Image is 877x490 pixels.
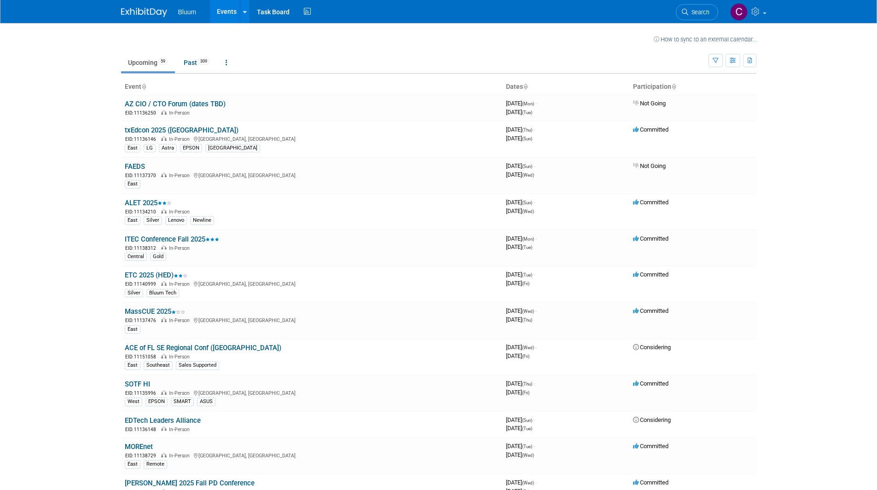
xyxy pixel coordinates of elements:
[125,171,499,179] div: [GEOGRAPHIC_DATA], [GEOGRAPHIC_DATA]
[534,199,535,206] span: -
[671,83,676,90] a: Sort by Participation Type
[633,479,668,486] span: Committed
[522,381,532,386] span: (Thu)
[534,443,535,450] span: -
[169,209,192,215] span: In-Person
[197,58,210,65] span: 309
[522,272,532,277] span: (Tue)
[633,126,668,133] span: Committed
[125,391,160,396] span: EID: 11135996
[121,54,175,71] a: Upcoming59
[125,361,140,369] div: East
[730,3,748,21] img: Chantell Martinez
[522,236,534,242] span: (Mon)
[161,453,167,457] img: In-Person Event
[169,427,192,432] span: In-Person
[506,199,535,206] span: [DATE]
[522,480,534,485] span: (Wed)
[534,162,535,169] span: -
[144,144,156,152] div: LG
[534,416,535,423] span: -
[165,216,187,225] div: Lenovo
[522,426,532,431] span: (Tue)
[144,361,173,369] div: Southeast
[125,271,187,279] a: ETC 2025 (HED)
[522,136,532,141] span: (Sun)
[506,162,535,169] span: [DATE]
[688,9,709,16] span: Search
[159,144,177,152] div: Astra
[145,398,168,406] div: EPSON
[158,58,168,65] span: 59
[522,209,534,214] span: (Wed)
[633,380,668,387] span: Committed
[522,317,532,323] span: (Thu)
[190,216,214,225] div: Newline
[161,317,167,322] img: In-Person Event
[506,416,535,423] span: [DATE]
[144,460,167,468] div: Remote
[125,180,140,188] div: East
[522,309,534,314] span: (Wed)
[178,8,197,16] span: Bluum
[161,427,167,431] img: In-Person Event
[506,479,537,486] span: [DATE]
[125,137,160,142] span: EID: 11136146
[522,418,532,423] span: (Sun)
[169,354,192,360] span: In-Person
[125,209,160,214] span: EID: 11134210
[146,289,179,297] div: Bluum Tech
[169,136,192,142] span: In-Person
[535,307,537,314] span: -
[506,443,535,450] span: [DATE]
[125,325,140,334] div: East
[169,281,192,287] span: In-Person
[125,398,142,406] div: West
[633,235,668,242] span: Committed
[121,8,167,17] img: ExhibitDay
[502,79,629,95] th: Dates
[176,361,219,369] div: Sales Supported
[125,427,160,432] span: EID: 11136148
[150,253,166,261] div: Gold
[506,271,535,278] span: [DATE]
[522,164,532,169] span: (Sun)
[506,280,529,287] span: [DATE]
[506,171,534,178] span: [DATE]
[633,307,668,314] span: Committed
[535,235,537,242] span: -
[522,245,532,250] span: (Tue)
[125,144,140,152] div: East
[125,479,255,487] a: [PERSON_NAME] 2025 Fall PD Conference
[506,109,532,115] span: [DATE]
[522,200,532,205] span: (Sun)
[171,398,194,406] div: SMART
[161,281,167,286] img: In-Person Event
[522,354,529,359] span: (Fri)
[633,199,668,206] span: Committed
[125,162,145,171] a: FAEDS
[522,281,529,286] span: (Fri)
[177,54,217,71] a: Past309
[169,317,192,323] span: In-Person
[506,135,532,142] span: [DATE]
[534,126,535,133] span: -
[161,390,167,395] img: In-Person Event
[125,199,171,207] a: ALET 2025
[125,443,153,451] a: MOREnet
[633,162,666,169] span: Not Going
[523,83,528,90] a: Sort by Start Date
[506,235,537,242] span: [DATE]
[535,479,537,486] span: -
[125,100,226,108] a: AZ CIO / CTO Forum (dates TBD)
[506,344,537,351] span: [DATE]
[534,271,535,278] span: -
[522,345,534,350] span: (Wed)
[161,354,167,358] img: In-Person Event
[506,307,537,314] span: [DATE]
[506,352,529,359] span: [DATE]
[161,209,167,213] img: In-Person Event
[161,173,167,177] img: In-Person Event
[506,243,532,250] span: [DATE]
[522,127,532,133] span: (Thu)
